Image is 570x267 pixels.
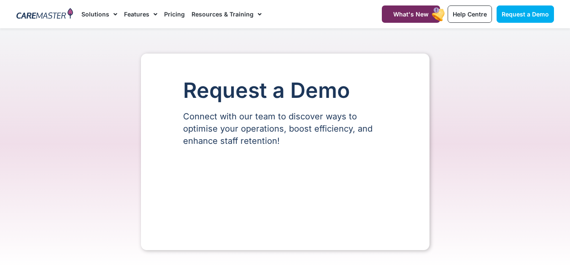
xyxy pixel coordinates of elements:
a: What's New [382,5,440,23]
span: What's New [393,11,429,18]
a: Help Centre [448,5,492,23]
span: Help Centre [453,11,487,18]
a: Request a Demo [497,5,554,23]
p: Connect with our team to discover ways to optimise your operations, boost efficiency, and enhance... [183,111,387,147]
img: CareMaster Logo [16,8,73,21]
iframe: Form 0 [183,162,387,225]
h1: Request a Demo [183,79,387,102]
span: Request a Demo [502,11,549,18]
